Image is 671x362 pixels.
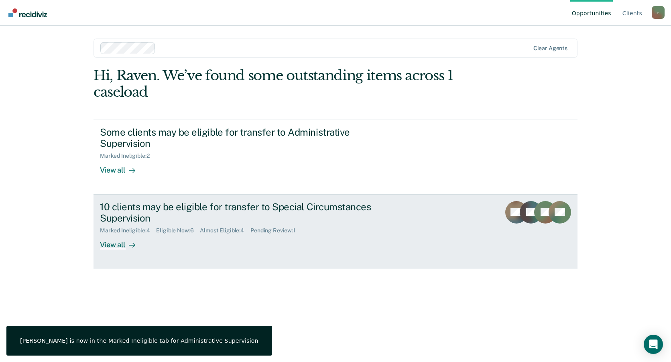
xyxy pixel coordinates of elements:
[652,6,665,19] button: Profile dropdown button
[100,126,382,150] div: Some clients may be eligible for transfer to Administrative Supervision
[652,6,665,19] div: r
[156,227,200,234] div: Eligible Now : 6
[250,227,302,234] div: Pending Review : 1
[100,153,156,159] div: Marked Ineligible : 2
[100,201,382,224] div: 10 clients may be eligible for transfer to Special Circumstances Supervision
[94,120,577,195] a: Some clients may be eligible for transfer to Administrative SupervisionMarked Ineligible:2View all
[94,67,481,100] div: Hi, Raven. We’ve found some outstanding items across 1 caseload
[8,8,47,17] img: Recidiviz
[644,335,663,354] div: Open Intercom Messenger
[100,159,145,175] div: View all
[94,195,577,269] a: 10 clients may be eligible for transfer to Special Circumstances SupervisionMarked Ineligible:4El...
[100,234,145,250] div: View all
[533,45,567,52] div: Clear agents
[200,227,250,234] div: Almost Eligible : 4
[100,227,156,234] div: Marked Ineligible : 4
